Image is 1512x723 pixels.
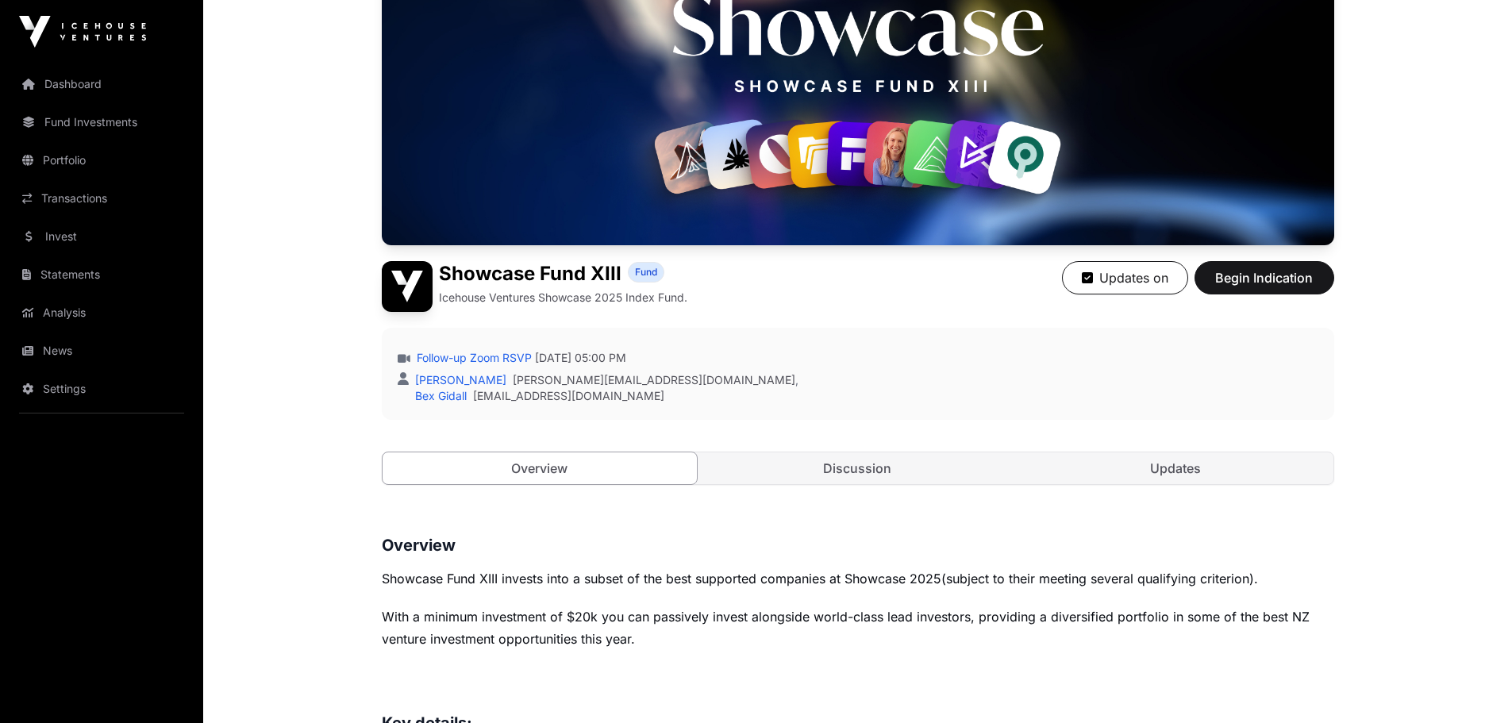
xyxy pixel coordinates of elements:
[178,94,262,104] div: Keywords by Traffic
[41,41,175,54] div: Domain: [DOMAIN_NAME]
[13,67,190,102] a: Dashboard
[1214,268,1314,287] span: Begin Indication
[412,389,467,402] a: Bex Gidall
[513,372,795,388] a: [PERSON_NAME][EMAIL_ADDRESS][DOMAIN_NAME]
[414,350,532,366] a: Follow-up Zoom RSVP
[19,16,146,48] img: Icehouse Ventures Logo
[13,257,190,292] a: Statements
[1195,261,1334,294] button: Begin Indication
[1062,261,1188,294] button: Updates on
[439,261,621,287] h1: Showcase Fund XIII
[13,181,190,216] a: Transactions
[1433,647,1512,723] iframe: Chat Widget
[1018,452,1333,484] a: Updates
[439,290,687,306] p: Icehouse Ventures Showcase 2025 Index Fund.
[382,606,1334,650] p: With a minimum investment of $20k you can passively invest alongside world-class lead investors, ...
[160,92,173,105] img: tab_keywords_by_traffic_grey.svg
[382,571,941,586] span: Showcase Fund XIII invests into a subset of the best supported companies at Showcase 2025
[700,452,1015,484] a: Discussion
[13,105,190,140] a: Fund Investments
[383,452,1333,484] nav: Tabs
[13,143,190,178] a: Portfolio
[13,295,190,330] a: Analysis
[13,333,190,368] a: News
[1195,277,1334,293] a: Begin Indication
[13,371,190,406] a: Settings
[382,452,698,485] a: Overview
[535,350,626,366] span: [DATE] 05:00 PM
[412,373,506,386] a: [PERSON_NAME]
[13,219,190,254] a: Invest
[635,266,657,279] span: Fund
[382,533,1334,558] h3: Overview
[412,372,798,388] div: ,
[382,261,433,312] img: Showcase Fund XIII
[63,94,142,104] div: Domain Overview
[46,92,59,105] img: tab_domain_overview_orange.svg
[382,567,1334,590] p: (subject to their meeting several qualifying criterion).
[473,388,664,404] a: [EMAIL_ADDRESS][DOMAIN_NAME]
